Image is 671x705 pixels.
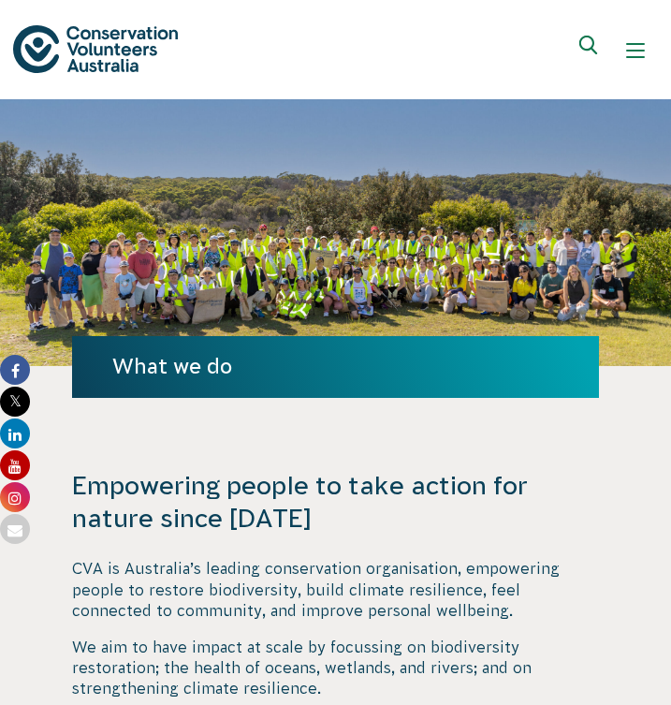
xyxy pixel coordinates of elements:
span: Expand search box [579,36,603,66]
p: We aim to have impact at scale by focussing on biodiversity restoration; the health of oceans, we... [72,637,600,699]
h4: Empowering people to take action for nature since [DATE] [72,469,600,535]
h1: What we do [112,355,560,379]
img: logo.svg [13,25,178,73]
p: CVA is Australia’s leading conservation organisation, empowering people to restore biodiversity, ... [72,558,600,621]
button: Expand search box Close search box [568,28,613,73]
button: Show mobile navigation menu [613,28,658,73]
